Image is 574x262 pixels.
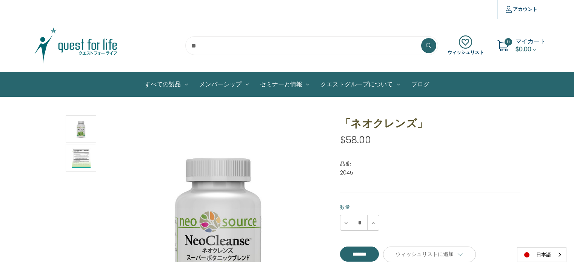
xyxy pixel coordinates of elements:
[254,72,315,97] a: セミナーと情報
[395,251,454,257] span: ウィッシュリストに追加
[340,133,371,147] span: $58.00
[72,116,91,142] img: 「ネオクレンズ」
[139,72,194,97] a: All Products
[340,115,520,131] h1: 「ネオクレンズ」
[505,38,512,46] span: 0
[517,247,566,262] aside: Language selected: 日本語
[406,72,435,97] a: ブログ
[340,204,520,211] label: 数量
[315,72,406,97] a: クエストグループについて
[194,72,254,97] a: メンバーシップ
[516,37,546,54] a: Cart with 0 items
[72,145,91,170] img: 「ネオクレンズ」
[517,248,566,262] a: 日本語
[340,169,520,177] dd: 2045
[516,37,546,46] span: マイカート
[517,247,566,262] div: Language
[29,27,123,64] img: クエスト・グループ
[340,160,519,168] dt: 品番:
[448,35,484,56] a: ウィッシュリスト
[516,45,531,54] span: $0.00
